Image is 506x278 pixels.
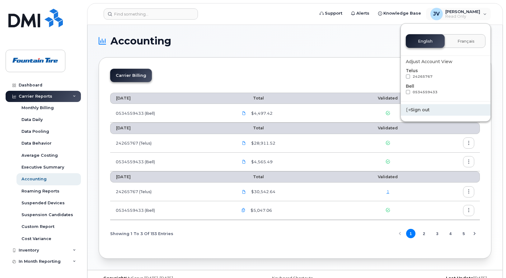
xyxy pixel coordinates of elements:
[110,104,232,123] td: 0534559433 (Bell)
[238,186,250,197] a: 24265767_1259454572_2025-07-28.pdf
[350,93,425,104] th: Validated
[238,156,250,167] a: PDF_534559433_077_0000000000.pdf
[406,58,485,65] div: Adjust Account View
[110,171,232,183] th: [DATE]
[110,36,171,46] span: Accounting
[110,229,173,238] span: Showing 1 To 3 Of 153 Entries
[446,229,455,238] button: Page 4
[419,229,429,238] button: Page 2
[110,134,232,153] td: 24265767 (Telus)
[470,229,479,238] button: Next Page
[457,39,475,44] span: Français
[459,229,468,238] button: Page 5
[238,108,250,118] a: PDF_534559433_078_0000000000.pdf
[406,229,415,238] button: Page 1
[350,171,425,183] th: Validated
[479,251,501,273] iframe: Messenger Launcher
[110,183,232,201] td: 24265767 (Telus)
[413,74,433,79] span: 24265767
[406,67,485,81] div: Telus
[350,123,425,134] th: Validated
[250,159,273,165] span: $4,565.49
[406,83,485,96] div: Bell
[250,110,273,116] span: $4,497.42
[249,207,272,213] span: $5,047.06
[401,104,490,116] div: Sign out
[238,174,264,179] span: Total
[433,229,442,238] button: Page 3
[110,153,232,171] td: 0534559433 (Bell)
[110,93,232,104] th: [DATE]
[387,189,389,194] a: 1
[238,138,250,149] a: 24265767_1270945221_2025-08-28.pdf
[250,189,275,195] span: $30,542.64
[110,123,232,134] th: [DATE]
[250,140,275,146] span: $28,911.52
[238,126,264,130] span: Total
[110,201,232,220] td: 0534559433 (Bell)
[413,90,438,94] span: 0534559433
[238,96,264,100] span: Total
